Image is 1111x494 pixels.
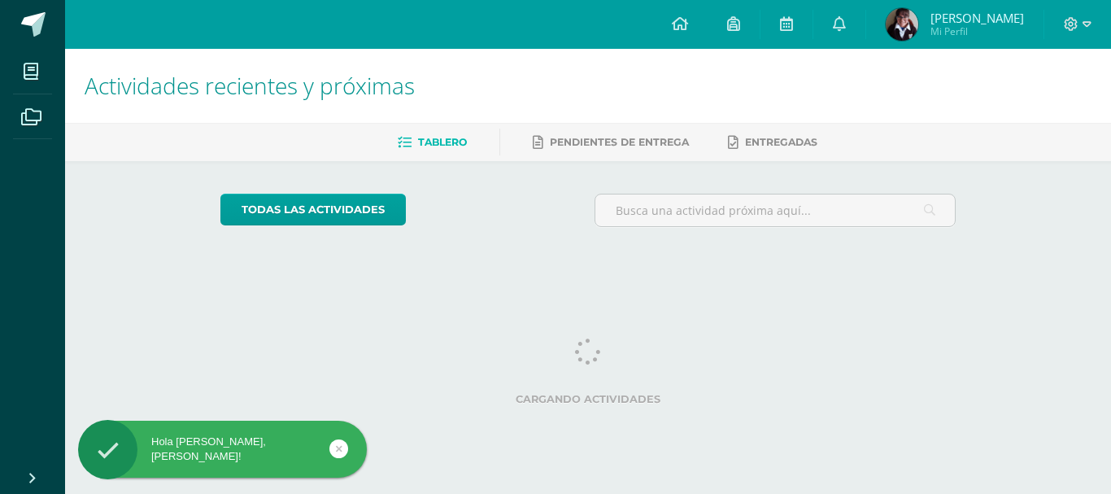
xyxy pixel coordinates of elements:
[533,129,689,155] a: Pendientes de entrega
[85,70,415,101] span: Actividades recientes y próximas
[220,194,406,225] a: todas las Actividades
[930,10,1024,26] span: [PERSON_NAME]
[418,136,467,148] span: Tablero
[595,195,956,226] input: Busca una actividad próxima aquí...
[398,129,467,155] a: Tablero
[745,136,817,148] span: Entregadas
[550,136,689,148] span: Pendientes de entrega
[886,8,918,41] img: 534e6efeff7fb4212c922999cf394791.png
[728,129,817,155] a: Entregadas
[930,24,1024,38] span: Mi Perfil
[78,435,367,464] div: Hola [PERSON_NAME], [PERSON_NAME]!
[220,393,956,405] label: Cargando actividades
